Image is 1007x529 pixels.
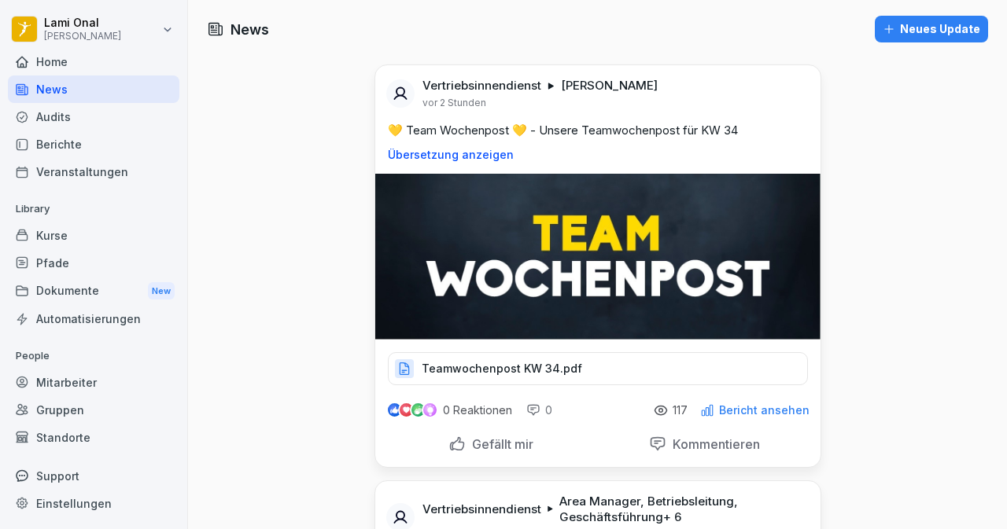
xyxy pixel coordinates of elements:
[466,436,533,452] p: Gefällt mir
[8,222,179,249] a: Kurse
[8,369,179,396] a: Mitarbeiter
[422,78,541,94] p: Vertriebsinnendienst
[8,277,179,306] div: Dokumente
[8,158,179,186] a: Veranstaltungen
[422,361,582,377] p: Teamwochenpost KW 34.pdf
[8,103,179,130] a: Audits
[8,396,179,424] a: Gruppen
[44,17,121,30] p: Lami Onal
[422,501,541,517] p: Vertriebsinnendienst
[388,149,808,161] p: Übersetzung anzeigen
[559,494,802,525] p: Area Manager, Betriebsleitung, Geschäftsführung + 6
[148,282,175,300] div: New
[875,16,988,42] button: Neues Update
[400,404,412,416] img: love
[883,20,980,38] div: Neues Update
[411,403,425,417] img: celebrate
[8,75,179,103] a: News
[8,424,179,451] a: Standorte
[719,404,810,417] p: Bericht ansehen
[8,130,179,158] a: Berichte
[375,174,821,340] img: igszkkglenz8iadehyhmhrv0.png
[44,31,121,42] p: [PERSON_NAME]
[443,404,512,417] p: 0 Reaktionen
[8,277,179,306] a: DokumenteNew
[8,197,179,222] p: Library
[423,403,437,417] img: inspiring
[526,402,552,418] div: 0
[388,122,808,139] p: 💛 Team Wochenpost 💛 - Unsere Teamwochenpost für KW 34
[8,48,179,75] a: Home
[8,249,179,277] a: Pfade
[422,97,486,109] p: vor 2 Stunden
[673,404,688,417] p: 117
[8,490,179,517] a: Einstellungen
[388,404,400,417] img: like
[561,78,658,94] p: [PERSON_NAME]
[666,436,760,452] p: Kommentieren
[8,462,179,490] div: Support
[8,305,179,332] a: Automatisierungen
[388,366,808,381] a: Teamwochenpost KW 34.pdf
[231,19,269,40] h1: News
[8,343,179,369] p: People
